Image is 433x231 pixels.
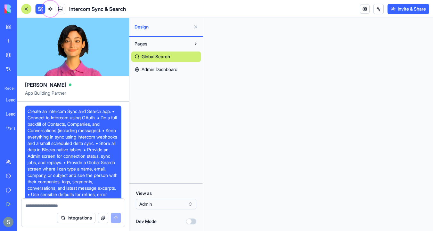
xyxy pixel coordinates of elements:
[131,64,201,75] a: Admin Dashboard
[136,218,157,225] label: Dev Mode
[6,111,24,117] div: Lead Enrichment Hub
[25,90,121,101] span: App Building Partner
[142,66,177,73] span: Admin Dashboard
[6,97,24,103] div: Lead Enrichment Pro
[4,4,44,13] img: logo
[2,86,15,91] span: Recent
[135,41,147,47] span: Pages
[136,190,196,196] label: View as
[131,39,191,49] button: Pages
[25,81,66,89] span: [PERSON_NAME]
[69,5,126,13] span: Intercom Sync & Search
[142,53,170,60] span: Global Search
[2,93,28,106] a: Lead Enrichment Pro
[6,125,24,131] div: ספר המתכונים שלי
[131,52,201,62] a: Global Search
[135,24,191,30] span: Design
[388,4,429,14] button: Invite & Share
[2,122,28,134] a: ספר המתכונים שלי
[3,217,13,227] img: ACg8ocKnDTHbS00rqwWSHQfXf8ia04QnQtz5EDX_Ef5UNrjqV-k=s96-c
[57,213,95,223] button: Integrations
[2,108,28,120] a: Lead Enrichment Hub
